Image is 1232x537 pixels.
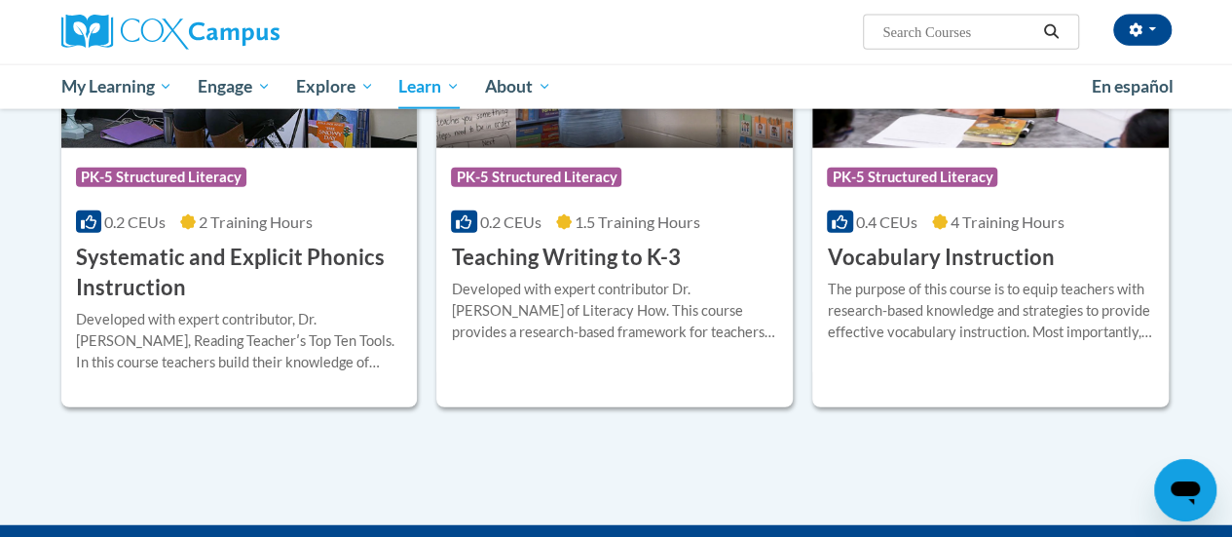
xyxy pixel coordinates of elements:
[1113,15,1172,46] button: Account Settings
[1154,459,1216,521] iframe: Button to launch messaging window
[451,168,621,187] span: PK-5 Structured Literacy
[451,279,778,343] div: Developed with expert contributor Dr. [PERSON_NAME] of Literacy How. This course provides a resea...
[76,243,403,303] h3: Systematic and Explicit Phonics Instruction
[451,243,680,273] h3: Teaching Writing to K-3
[485,75,551,98] span: About
[47,64,1186,109] div: Main menu
[827,168,997,187] span: PK-5 Structured Literacy
[480,212,541,231] span: 0.2 CEUs
[827,279,1154,343] div: The purpose of this course is to equip teachers with research-based knowledge and strategies to p...
[61,15,412,50] a: Cox Campus
[386,64,472,109] a: Learn
[472,64,564,109] a: About
[185,64,283,109] a: Engage
[198,75,271,98] span: Engage
[575,212,700,231] span: 1.5 Training Hours
[1079,66,1186,107] a: En español
[76,309,403,373] div: Developed with expert contributor, Dr. [PERSON_NAME], Reading Teacherʹs Top Ten Tools. In this co...
[49,64,186,109] a: My Learning
[61,15,280,50] img: Cox Campus
[283,64,387,109] a: Explore
[398,75,460,98] span: Learn
[296,75,374,98] span: Explore
[104,212,166,231] span: 0.2 CEUs
[827,243,1054,273] h3: Vocabulary Instruction
[856,212,917,231] span: 0.4 CEUs
[951,212,1064,231] span: 4 Training Hours
[880,20,1036,44] input: Search Courses
[1036,20,1065,44] button: Search
[60,75,172,98] span: My Learning
[199,212,313,231] span: 2 Training Hours
[1092,76,1174,96] span: En español
[76,168,246,187] span: PK-5 Structured Literacy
